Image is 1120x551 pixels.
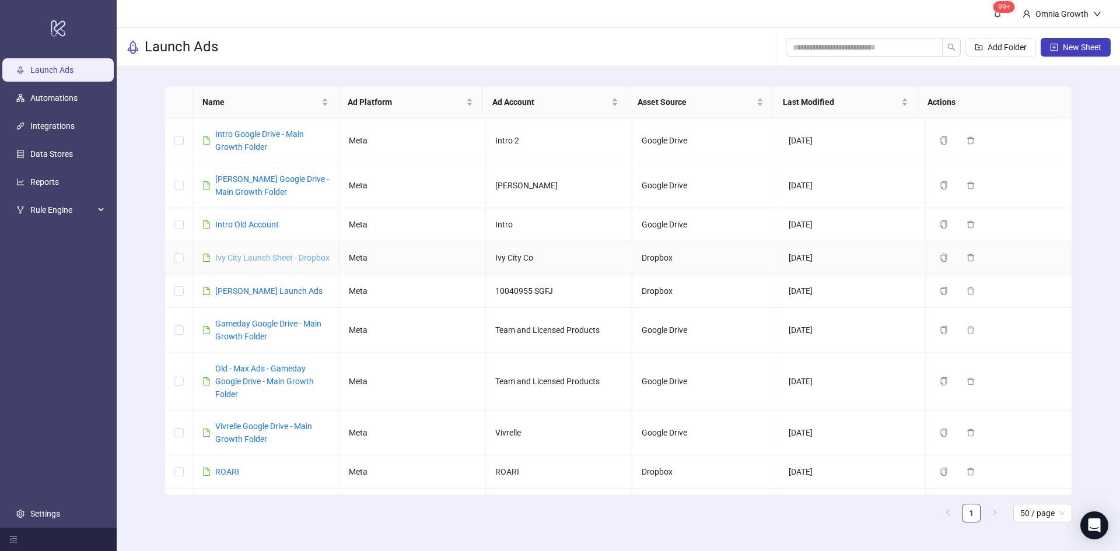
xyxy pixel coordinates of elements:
[339,241,486,275] td: Meta
[967,181,975,189] span: delete
[940,220,948,229] span: copy
[963,504,980,522] a: 1
[486,241,632,275] td: Ivy City Co
[486,353,632,410] td: Team and Licensed Products
[202,96,319,108] span: Name
[779,455,926,489] td: [DATE]
[202,326,211,334] span: file
[202,136,211,145] span: file
[632,353,779,410] td: Google Drive
[632,241,779,275] td: Dropbox
[967,468,975,476] span: delete
[202,181,211,189] span: file
[1020,504,1065,522] span: 50 / page
[967,220,975,229] span: delete
[773,86,919,118] th: Last Modified
[1013,504,1072,522] div: Page Size
[30,509,60,518] a: Settings
[339,308,486,353] td: Meta
[1063,43,1101,52] span: New Sheet
[30,93,78,103] a: Automations
[348,96,464,108] span: Ad Platform
[632,489,779,522] td: Dropbox
[632,455,779,489] td: Dropbox
[779,489,926,522] td: [DATE]
[985,504,1004,522] li: Next Page
[202,287,211,295] span: file
[940,377,948,385] span: copy
[202,377,211,385] span: file
[486,455,632,489] td: ROARI
[486,489,632,522] td: [PERSON_NAME] 2025
[1041,38,1111,57] button: New Sheet
[967,429,975,437] span: delete
[126,40,140,54] span: rocket
[965,38,1036,57] button: Add Folder
[939,504,957,522] button: left
[486,410,632,455] td: Vivrelle
[215,467,239,476] a: ROARI
[339,275,486,308] td: Meta
[339,489,486,522] td: Meta
[779,410,926,455] td: [DATE]
[215,220,279,229] a: Intro Old Account
[486,163,632,208] td: [PERSON_NAME]
[967,377,975,385] span: delete
[632,118,779,163] td: Google Drive
[30,65,73,75] a: Launch Ads
[783,96,900,108] span: Last Modified
[193,86,338,118] th: Name
[215,422,312,444] a: Vivrelle Google Drive - Main Growth Folder
[628,86,773,118] th: Asset Source
[940,181,948,189] span: copy
[779,208,926,241] td: [DATE]
[993,9,1002,17] span: bell
[215,319,321,341] a: Gameday Google Drive - Main Growth Folder
[339,353,486,410] td: Meta
[993,1,1015,13] sup: 111
[483,86,628,118] th: Ad Account
[918,86,1063,118] th: Actions
[638,96,754,108] span: Asset Source
[991,509,998,516] span: right
[779,241,926,275] td: [DATE]
[967,287,975,295] span: delete
[1080,511,1108,539] div: Open Intercom Messenger
[1050,43,1058,51] span: plus-square
[9,535,17,543] span: menu-fold
[975,43,983,51] span: folder-add
[988,43,1027,52] span: Add Folder
[486,208,632,241] td: Intro
[492,96,609,108] span: Ad Account
[779,275,926,308] td: [DATE]
[940,136,948,145] span: copy
[145,38,218,57] h3: Launch Ads
[202,254,211,262] span: file
[779,163,926,208] td: [DATE]
[632,410,779,455] td: Google Drive
[944,509,951,516] span: left
[962,504,981,522] li: 1
[779,118,926,163] td: [DATE]
[779,353,926,410] td: [DATE]
[940,326,948,334] span: copy
[30,121,75,131] a: Integrations
[338,86,484,118] th: Ad Platform
[215,286,323,296] a: [PERSON_NAME] Launch Ads
[940,287,948,295] span: copy
[940,254,948,262] span: copy
[632,308,779,353] td: Google Drive
[1093,10,1101,18] span: down
[215,253,330,262] a: Ivy City Launch Sheet - Dropbox
[1031,8,1093,20] div: Omnia Growth
[967,254,975,262] span: delete
[486,308,632,353] td: Team and Licensed Products
[486,118,632,163] td: Intro 2
[202,429,211,437] span: file
[30,177,59,187] a: Reports
[985,504,1004,522] button: right
[16,206,24,214] span: fork
[215,364,314,399] a: Old - Max Ads - Gameday Google Drive - Main Growth Folder
[339,410,486,455] td: Meta
[202,468,211,476] span: file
